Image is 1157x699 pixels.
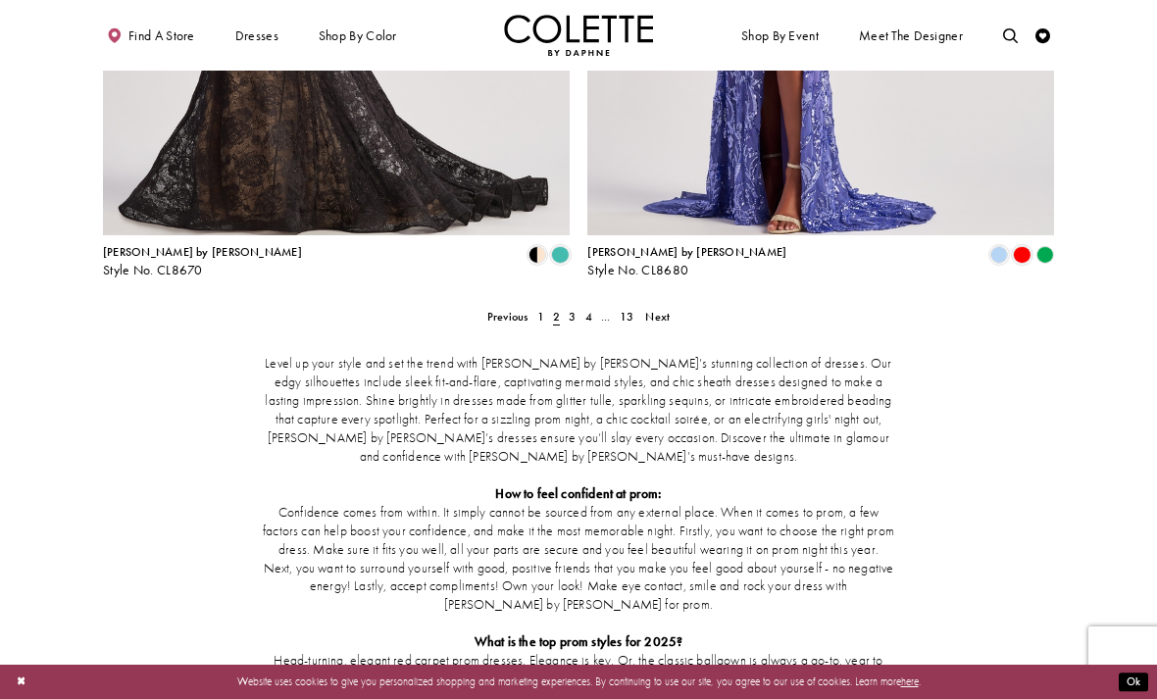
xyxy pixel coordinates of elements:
[1013,246,1031,264] i: Red
[315,15,400,56] span: Shop by color
[107,672,1050,691] p: Website uses cookies to give you personalized shopping and marketing experiences. By continuing t...
[580,306,596,327] a: 4
[548,306,564,327] span: Current page
[551,246,569,264] i: Turquoise
[128,28,195,43] span: Find a store
[532,306,548,327] a: 1
[504,15,653,56] img: Colette by Daphne
[999,15,1022,56] a: Toggle search
[235,28,278,43] span: Dresses
[737,15,822,56] span: Shop By Event
[587,262,688,278] span: Style No. CL8680
[587,246,786,277] div: Colette by Daphne Style No. CL8680
[596,306,615,327] a: ...
[103,246,302,277] div: Colette by Daphne Style No. CL8670
[990,246,1008,264] i: Periwinkle
[615,306,638,327] a: 13
[482,306,532,327] a: Prev Page
[620,309,633,325] span: 13
[263,504,894,616] p: Confidence comes from within. It simply cannot be sourced from any external place. When it comes ...
[1119,673,1148,691] button: Submit Dialog
[741,28,819,43] span: Shop By Event
[319,28,397,43] span: Shop by color
[495,485,661,502] strong: How to feel confident at prom:
[103,15,198,56] a: Find a store
[901,674,919,688] a: here
[641,306,675,327] a: Next Page
[553,309,560,325] span: 2
[859,28,963,43] span: Meet the designer
[645,309,670,325] span: Next
[569,309,576,325] span: 3
[231,15,282,56] span: Dresses
[1031,15,1054,56] a: Check Wishlist
[855,15,967,56] a: Meet the designer
[103,244,302,260] span: [PERSON_NAME] by [PERSON_NAME]
[587,244,786,260] span: [PERSON_NAME] by [PERSON_NAME]
[475,633,682,650] strong: What is the top prom styles for 2025?
[487,309,528,325] span: Previous
[601,309,611,325] span: ...
[537,309,544,325] span: 1
[103,262,203,278] span: Style No. CL8670
[528,246,546,264] i: Black/Nude
[565,306,580,327] a: 3
[1036,246,1054,264] i: Emerald
[504,15,653,56] a: Visit Home Page
[9,669,33,695] button: Close Dialog
[585,309,592,325] span: 4
[263,355,894,467] p: Level up your style and set the trend with [PERSON_NAME] by [PERSON_NAME]’s stunning collection o...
